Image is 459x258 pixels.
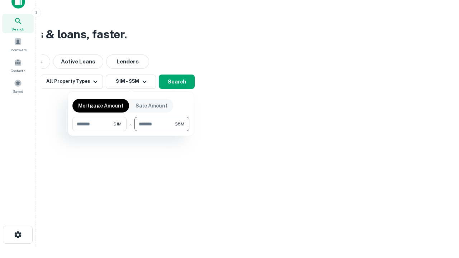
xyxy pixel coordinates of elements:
[129,117,132,131] div: -
[423,201,459,235] iframe: Chat Widget
[113,121,122,127] span: $1M
[136,102,167,110] p: Sale Amount
[175,121,184,127] span: $5M
[78,102,123,110] p: Mortgage Amount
